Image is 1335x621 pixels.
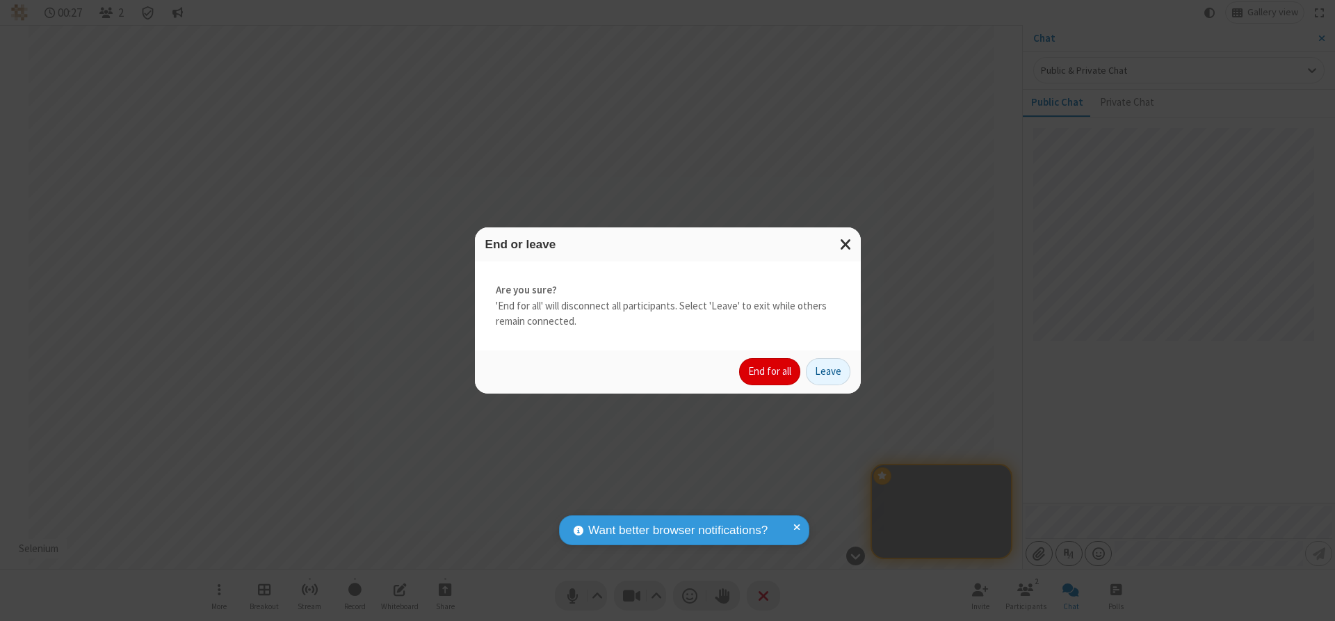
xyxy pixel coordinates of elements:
button: End for all [739,358,800,386]
div: 'End for all' will disconnect all participants. Select 'Leave' to exit while others remain connec... [475,261,861,350]
button: Close modal [832,227,861,261]
h3: End or leave [485,238,850,251]
span: Want better browser notifications? [588,522,768,540]
button: Leave [806,358,850,386]
strong: Are you sure? [496,282,840,298]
